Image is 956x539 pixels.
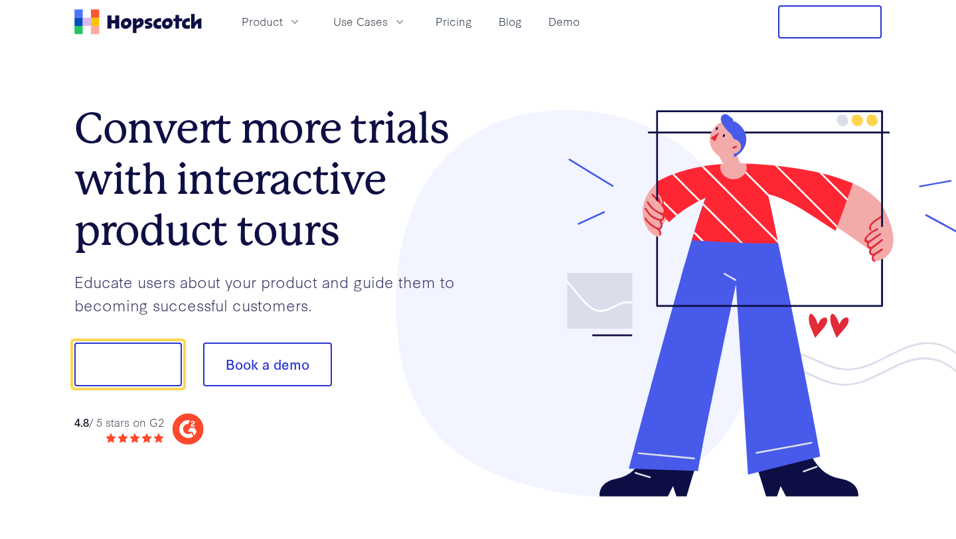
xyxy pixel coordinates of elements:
strong: 4.8 [74,414,89,429]
button: Free Trial [778,5,882,38]
h1: Convert more trials with interactive product tours [74,103,478,256]
p: Educate users about your product and guide them to becoming successful customers. [74,270,478,316]
a: Pricing [430,11,477,33]
div: / 5 stars on G2 [74,414,164,431]
button: Book a demo [203,343,332,386]
a: Home [74,9,202,35]
button: Use Cases [325,11,414,33]
span: Use Cases [333,13,388,30]
button: Product [234,11,309,33]
a: Demo [543,11,585,33]
button: Show me! [74,343,182,386]
a: Blog [493,11,527,33]
span: Product [242,13,283,30]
